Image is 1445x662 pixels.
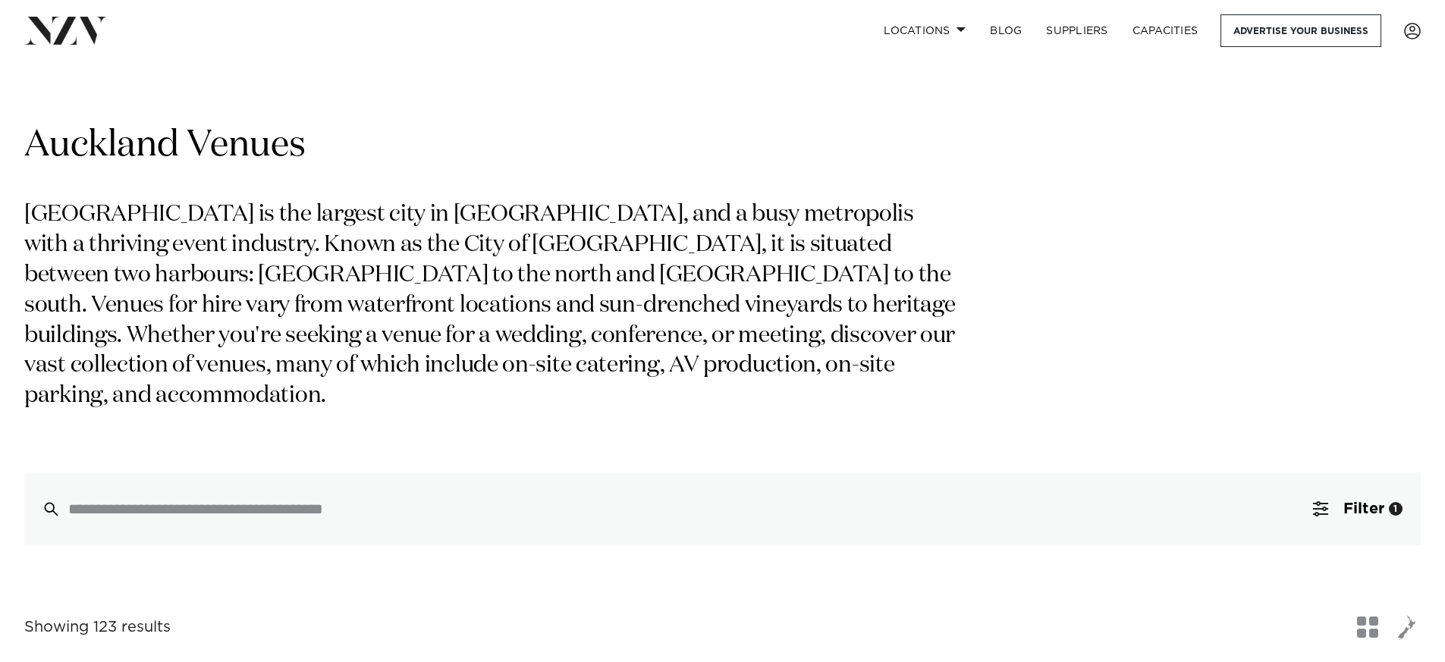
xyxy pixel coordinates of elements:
[1389,502,1403,516] div: 1
[24,17,107,44] img: nzv-logo.png
[872,14,978,47] a: Locations
[1120,14,1211,47] a: Capacities
[1343,501,1384,516] span: Filter
[1220,14,1381,47] a: Advertise your business
[24,200,962,412] p: [GEOGRAPHIC_DATA] is the largest city in [GEOGRAPHIC_DATA], and a busy metropolis with a thriving...
[1295,472,1421,545] button: Filter1
[24,616,171,639] div: Showing 123 results
[1034,14,1120,47] a: SUPPLIERS
[24,122,1421,170] h1: Auckland Venues
[978,14,1034,47] a: BLOG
